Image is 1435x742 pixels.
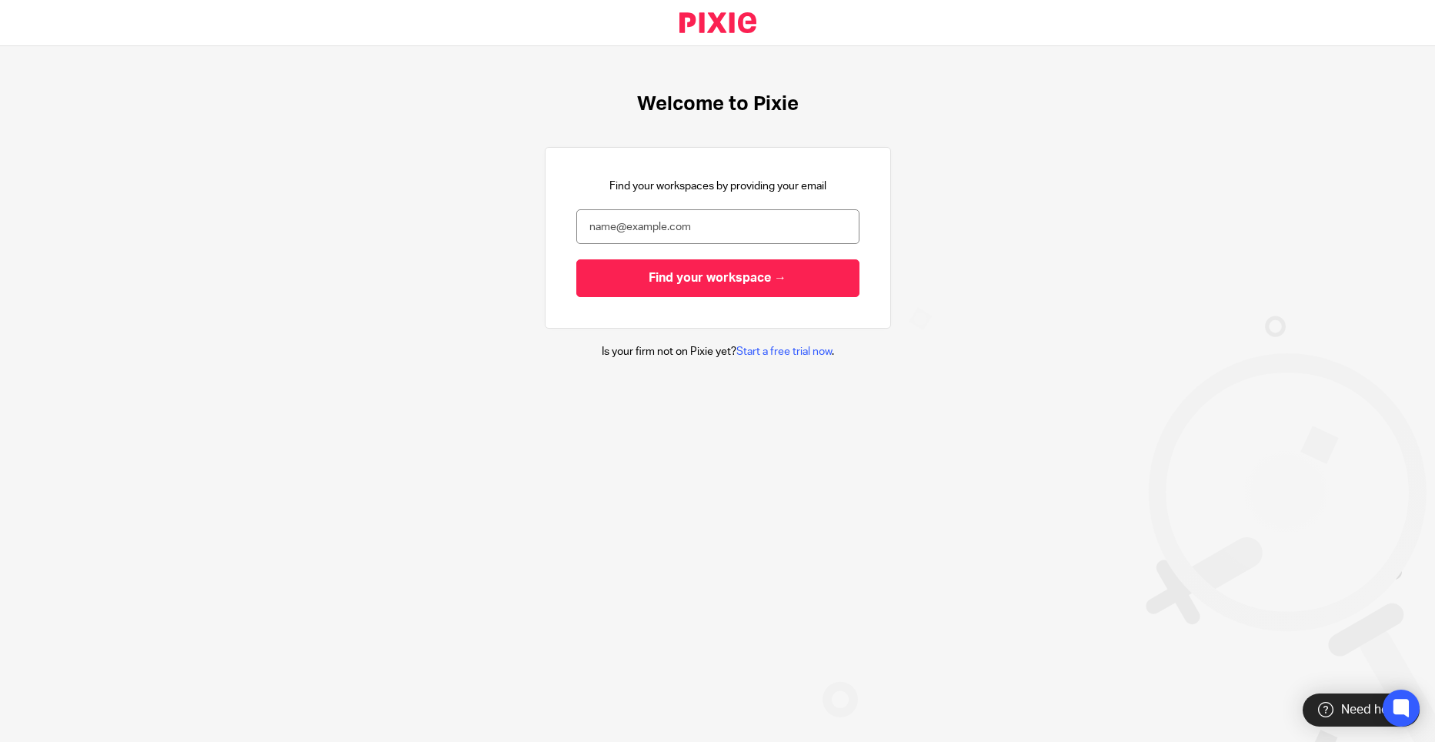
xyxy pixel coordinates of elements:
input: name@example.com [576,209,859,244]
p: Is your firm not on Pixie yet? . [602,344,834,359]
div: Need help? [1303,694,1420,727]
p: Find your workspaces by providing your email [609,179,826,194]
a: Start a free trial now [736,346,832,357]
h1: Welcome to Pixie [637,92,799,116]
input: Find your workspace → [576,259,859,297]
